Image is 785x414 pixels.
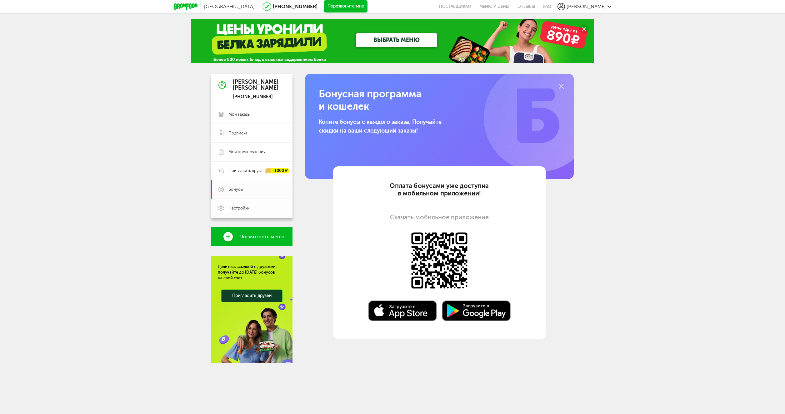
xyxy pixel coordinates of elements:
[204,3,255,9] span: [GEOGRAPHIC_DATA]
[228,112,251,117] span: Мои заказы
[228,205,250,211] span: Настройки
[368,300,437,321] img: Доступно в AppStore
[221,290,282,302] a: Пригласить друзей
[211,105,292,124] a: Мои заказы
[211,124,292,143] a: Подписка
[233,79,278,92] div: [PERSON_NAME] [PERSON_NAME]
[356,33,437,47] a: ВЫБРАТЬ МЕНЮ
[211,227,292,246] a: Посмотреть меню
[324,0,367,13] button: Перезвоните мне
[228,149,265,155] span: Мои предпочтения
[349,213,530,221] div: Скачать мобильное приложение
[349,182,530,197] div: Оплата бонусами уже доступна в мобильном приложении!
[319,118,455,135] p: Копите бонусы с каждого заказа, Получайте скидки на ваши следующий заказы!
[484,63,593,172] img: b.77db1d0.png
[211,161,292,180] a: Пригласить друга +1000 ₽
[218,264,286,281] div: Делитесь ссылкой с друзьями, получайте до [DATE] бонусов на свой счет
[211,143,292,161] a: Мои предпочтения
[228,187,243,192] span: Бонусы
[228,168,262,174] span: Пригласить друга
[211,180,292,199] a: Бонусы
[211,199,292,218] a: Настройки
[228,130,247,136] span: Подписка
[273,3,317,9] a: [PHONE_NUMBER]
[233,94,278,100] div: [PHONE_NUMBER]
[319,88,492,113] h1: Бонусная программа и кошелек
[442,300,511,321] img: Доступно в Google Play
[567,3,606,9] span: [PERSON_NAME]
[410,231,469,290] img: Доступно в AppStore
[266,168,289,174] div: +1000 ₽
[239,234,284,240] span: Посмотреть меню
